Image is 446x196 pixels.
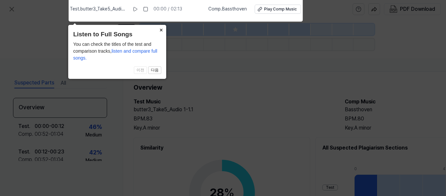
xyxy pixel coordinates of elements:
[255,5,301,14] button: Play Comp Music
[73,30,161,39] header: Listen to Full Songs
[153,6,182,12] div: 00:00 / 02:13
[264,7,297,12] div: Play Comp Music
[70,6,127,12] span: Test . butter3_Take5_Audio 1-1.1
[208,6,247,12] span: Comp . Bassthoven
[148,66,161,74] button: 다음
[73,48,157,61] span: listen and compare full songs.
[73,41,161,62] div: You can check the titles of the test and comparison tracks,
[156,25,166,34] button: Close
